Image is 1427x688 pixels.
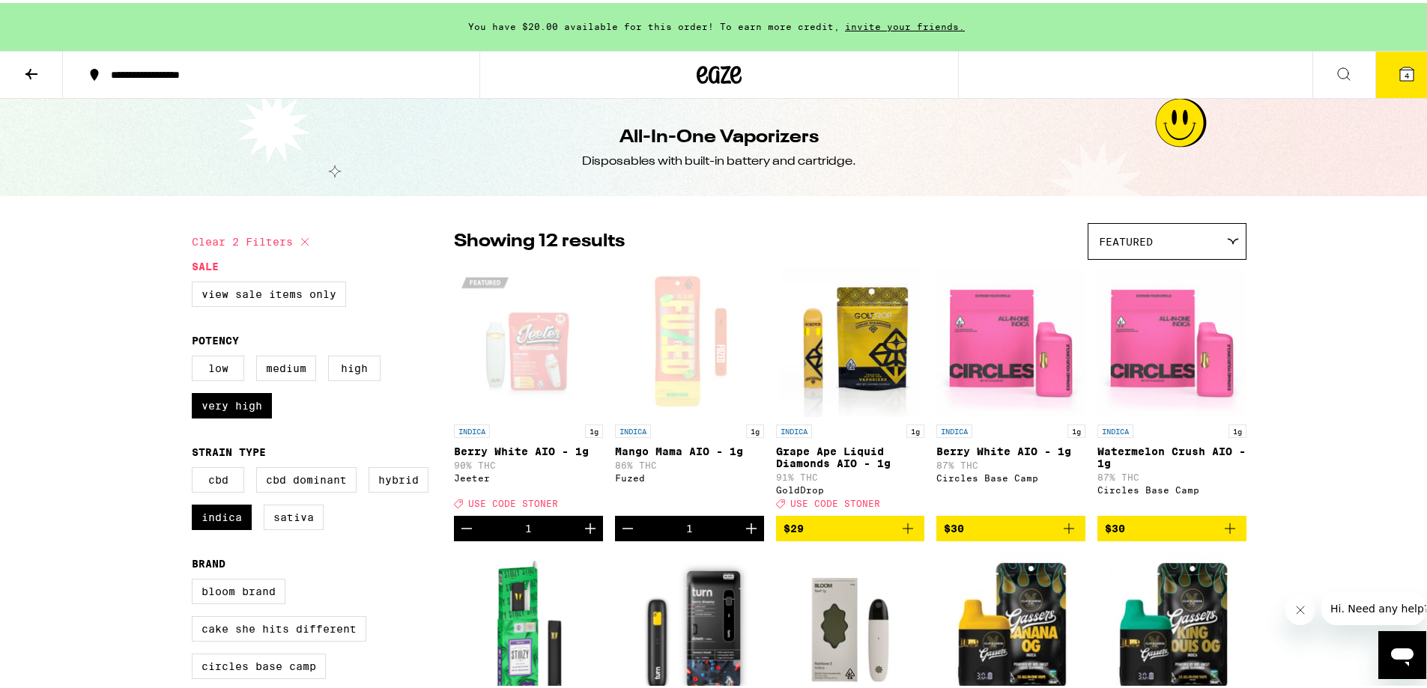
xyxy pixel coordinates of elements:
[578,513,603,538] button: Increment
[1105,520,1125,532] span: $30
[454,264,603,513] a: Open page for Berry White AIO - 1g from Jeeter
[1321,589,1426,622] iframe: Message from company
[1099,233,1153,245] span: Featured
[369,464,428,490] label: Hybrid
[582,150,856,167] div: Disposables with built-in battery and cartridge.
[192,502,252,527] label: Indica
[454,470,603,480] div: Jeeter
[936,513,1085,538] button: Add to bag
[454,226,625,252] p: Showing 12 results
[1097,264,1246,513] a: Open page for Watermelon Crush AIO - 1g from Circles Base Camp
[192,220,314,258] button: Clear 2 filters
[192,613,366,639] label: Cake She Hits Different
[1285,592,1315,622] iframe: Close message
[936,264,1085,414] img: Circles Base Camp - Berry White AIO - 1g
[1097,482,1246,492] div: Circles Base Camp
[264,502,324,527] label: Sativa
[840,19,970,28] span: invite your friends.
[936,470,1085,480] div: Circles Base Camp
[1097,442,1246,466] p: Watermelon Crush AIO - 1g
[936,264,1085,513] a: Open page for Berry White AIO - 1g from Circles Base Camp
[585,421,603,435] p: 1g
[1097,469,1246,479] p: 87% THC
[936,457,1085,467] p: 87% THC
[192,464,244,490] label: CBD
[615,264,764,513] a: Open page for Mango Mama AIO - 1g from Fuzed
[192,555,225,567] legend: Brand
[1097,264,1246,414] img: Circles Base Camp - Watermelon Crush AIO - 1g
[619,122,819,147] h1: All-In-One Vaporizers
[1378,628,1426,676] iframe: Button to launch messaging window
[686,520,693,532] div: 1
[1405,68,1409,77] span: 4
[1067,421,1085,435] p: 1g
[468,496,558,505] span: USE CODE STONER
[192,651,326,676] label: Circles Base Camp
[776,442,925,466] p: Grape Ape Liquid Diamonds AIO - 1g
[454,513,479,538] button: Decrement
[256,353,316,378] label: Medium
[1097,513,1246,538] button: Add to bag
[525,520,532,532] div: 1
[615,470,764,480] div: Fuzed
[776,421,812,435] p: INDICA
[739,513,764,538] button: Increment
[192,443,266,455] legend: Strain Type
[192,353,244,378] label: Low
[776,513,925,538] button: Add to bag
[454,457,603,467] p: 90% THC
[615,457,764,467] p: 86% THC
[746,421,764,435] p: 1g
[192,332,239,344] legend: Potency
[776,469,925,479] p: 91% THC
[328,353,381,378] label: High
[615,421,651,435] p: INDICA
[192,278,346,304] label: View Sale Items Only
[192,390,272,415] label: Very High
[776,482,925,492] div: GoldDrop
[1228,421,1246,435] p: 1g
[944,520,964,532] span: $30
[256,464,357,490] label: CBD Dominant
[790,496,880,505] span: USE CODE STONER
[454,442,603,454] p: Berry White AIO - 1g
[454,421,490,435] p: INDICA
[906,421,924,435] p: 1g
[784,520,804,532] span: $29
[615,442,764,454] p: Mango Mama AIO - 1g
[936,421,972,435] p: INDICA
[615,513,640,538] button: Decrement
[776,264,925,513] a: Open page for Grape Ape Liquid Diamonds AIO - 1g from GoldDrop
[192,576,285,601] label: Bloom Brand
[192,258,219,270] legend: Sale
[936,442,1085,454] p: Berry White AIO - 1g
[781,264,919,414] img: GoldDrop - Grape Ape Liquid Diamonds AIO - 1g
[468,19,840,28] span: You have $20.00 available for this order! To earn more credit,
[9,10,108,22] span: Hi. Need any help?
[1097,421,1133,435] p: INDICA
